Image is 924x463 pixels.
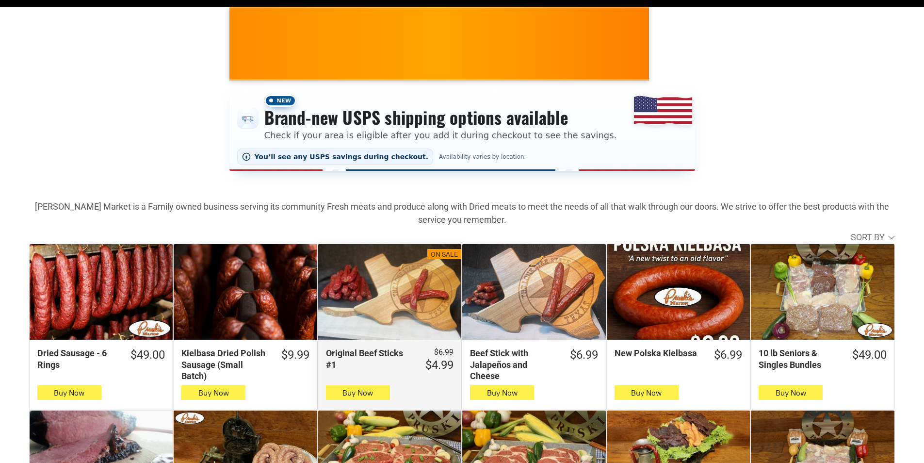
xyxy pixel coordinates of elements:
span: New [264,95,296,107]
button: Buy Now [37,385,101,400]
span: You’ll see any USPS savings during checkout. [255,153,429,161]
div: Dried Sausage - 6 Rings [37,347,118,370]
div: 10 lb Seniors & Singles Bundles [759,347,839,370]
div: Beef Stick with Jalapeños and Cheese [470,347,557,381]
div: Original Beef Sticks #1 [326,347,413,370]
div: $49.00 [852,347,887,363]
div: New Polska Kielbasa [615,347,701,359]
span: Buy Now [198,388,229,397]
h3: Brand-new USPS shipping options available [264,107,617,128]
a: Kielbasa Dried Polish Sausage (Small Batch) [174,244,317,340]
div: $9.99 [281,347,309,363]
div: Shipping options announcement [229,88,695,171]
span: Buy Now [54,388,84,397]
div: On Sale [431,250,458,260]
a: $9.99Kielbasa Dried Polish Sausage (Small Batch) [174,347,317,381]
button: Buy Now [470,385,534,400]
div: $4.99 [425,358,454,373]
s: $6.99 [434,347,454,357]
p: Check if your area is eligible after you add it during checkout to see the savings. [264,129,617,142]
a: $49.0010 lb Seniors & Singles Bundles [751,347,894,370]
a: $6.99 $4.99Original Beef Sticks #1 [318,347,461,373]
a: $6.99Beef Stick with Jalapeños and Cheese [462,347,605,381]
span: Buy Now [631,388,662,397]
button: Buy Now [181,385,245,400]
span: Buy Now [342,388,373,397]
a: $6.99New Polska Kielbasa [607,347,750,363]
div: Kielbasa Dried Polish Sausage (Small Batch) [181,347,268,381]
a: 10 lb Seniors &amp; Singles Bundles [751,244,894,340]
button: Buy Now [326,385,390,400]
button: Buy Now [759,385,823,400]
div: $49.00 [130,347,165,363]
strong: [PERSON_NAME] Market is a Family owned business serving its community Fresh meats and produce alo... [35,201,889,225]
span: Buy Now [487,388,518,397]
span: Availability varies by location. [437,153,528,160]
button: Buy Now [615,385,679,400]
span: Buy Now [776,388,806,397]
a: Beef Stick with Jalapeños and Cheese [462,244,605,340]
div: $6.99 [714,347,742,363]
a: $49.00Dried Sausage - 6 Rings [30,347,173,370]
a: On SaleOriginal Beef Sticks #1 [318,244,461,340]
a: Dried Sausage - 6 Rings [30,244,173,340]
span: [PERSON_NAME] MARKET [619,50,810,66]
a: New Polska Kielbasa [607,244,750,340]
div: $6.99 [570,347,598,363]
